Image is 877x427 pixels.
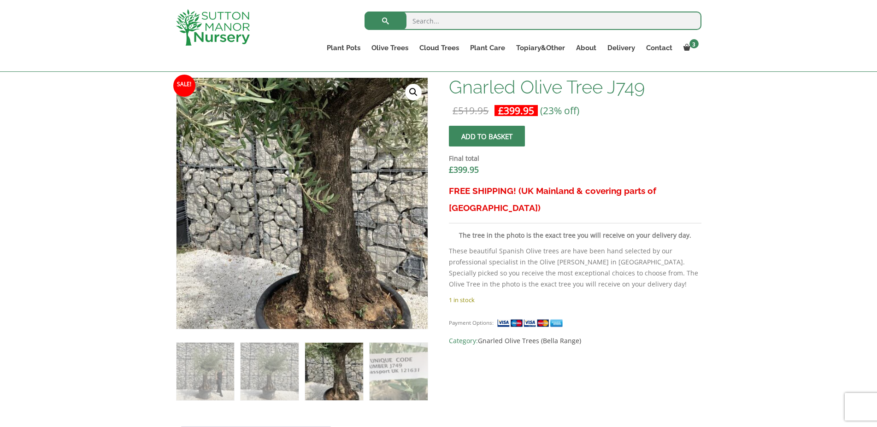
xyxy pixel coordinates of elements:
a: About [571,41,602,54]
span: Category: [449,335,701,346]
bdi: 399.95 [449,164,479,175]
a: Topiary&Other [511,41,571,54]
p: 1 in stock [449,294,701,305]
a: 3 [678,41,701,54]
span: (23% off) [540,104,579,117]
a: Plant Pots [321,41,366,54]
span: £ [449,164,453,175]
a: Plant Care [465,41,511,54]
img: logo [176,9,250,46]
span: Sale! [173,75,195,97]
bdi: 519.95 [453,104,489,117]
button: Add to basket [449,126,525,146]
h3: FREE SHIPPING! (UK Mainland & covering parts of [GEOGRAPHIC_DATA]) [449,182,701,216]
a: Contact [641,41,678,54]
img: Gnarled Olive Tree J749 - Image 3 [305,343,363,400]
input: Search... [365,12,701,30]
img: Gnarled Olive Tree J749 [177,343,234,400]
p: These beautiful Spanish Olive trees are have been hand selected by our professional specialist in... [449,246,701,290]
a: Cloud Trees [414,41,465,54]
a: View full-screen image gallery [405,84,422,100]
a: Olive Trees [366,41,414,54]
dt: Final total [449,153,701,164]
img: Gnarled Olive Tree J749 - Image 2 [241,343,298,400]
bdi: 399.95 [498,104,534,117]
span: 3 [689,39,699,48]
img: Gnarled Olive Tree J749 - Image 4 [370,343,427,400]
span: £ [453,104,458,117]
img: payment supported [497,318,566,328]
strong: The tree in the photo is the exact tree you will receive on your delivery day. [459,231,691,240]
a: Gnarled Olive Trees (Bella Range) [478,336,581,345]
span: £ [498,104,504,117]
small: Payment Options: [449,319,494,326]
h1: Gnarled Olive Tree J749 [449,77,701,97]
a: Delivery [602,41,641,54]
